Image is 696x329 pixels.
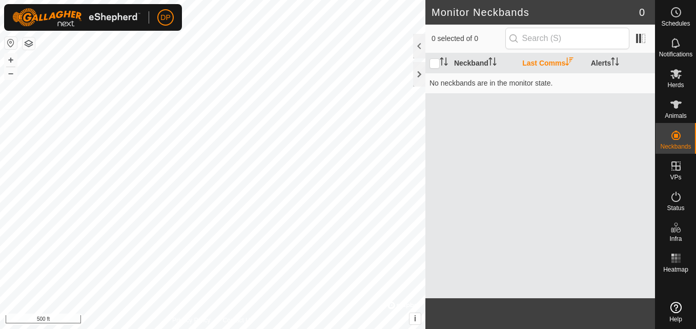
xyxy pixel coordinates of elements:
span: Herds [667,82,684,88]
img: Gallagher Logo [12,8,140,27]
p-sorticon: Activate to sort [565,59,574,67]
h2: Monitor Neckbands [432,6,639,18]
td: No neckbands are in the monitor state. [425,73,655,93]
span: Status [667,205,684,211]
button: i [410,313,421,324]
span: VPs [670,174,681,180]
span: Schedules [661,20,690,27]
th: Last Comms [518,53,586,73]
span: Help [669,316,682,322]
p-sorticon: Activate to sort [488,59,497,67]
button: Map Layers [23,37,35,50]
p-sorticon: Activate to sort [611,59,619,67]
th: Alerts [587,53,655,73]
button: – [5,67,17,79]
span: Neckbands [660,143,691,150]
span: i [414,314,416,323]
span: 0 selected of 0 [432,33,505,44]
span: Infra [669,236,682,242]
button: Reset Map [5,37,17,49]
th: Neckband [450,53,518,73]
button: + [5,54,17,66]
a: Help [656,298,696,326]
p-sorticon: Activate to sort [440,59,448,67]
input: Search (S) [505,28,629,49]
a: Privacy Policy [172,316,211,325]
span: Notifications [659,51,692,57]
span: DP [160,12,170,23]
span: 0 [639,5,645,20]
span: Heatmap [663,266,688,273]
span: Animals [665,113,687,119]
a: Contact Us [223,316,253,325]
